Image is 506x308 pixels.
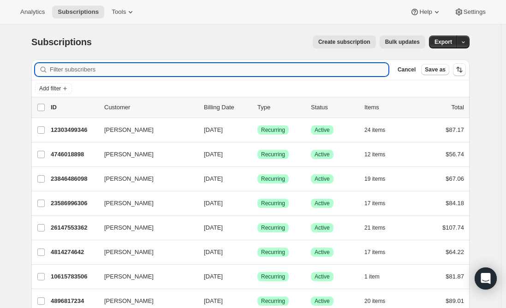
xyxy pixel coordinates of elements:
button: Save as [421,64,449,75]
button: Tools [106,6,141,18]
button: Settings [449,6,491,18]
p: Customer [104,103,196,112]
div: Items [364,103,411,112]
div: IDCustomerBilling DateTypeStatusItemsTotal [51,103,464,112]
div: 12303499346[PERSON_NAME][DATE]SuccessRecurringSuccessActive24 items$87.17 [51,124,464,136]
button: 21 items [364,221,395,234]
span: Recurring [261,273,285,280]
span: Subscriptions [31,37,92,47]
span: [DATE] [204,224,223,231]
button: Sort the results [453,63,466,76]
span: Tools [112,8,126,16]
button: 19 items [364,172,395,185]
span: [DATE] [204,249,223,255]
span: $84.18 [446,200,464,207]
p: 10615783506 [51,272,97,281]
span: $81.87 [446,273,464,280]
span: $107.74 [442,224,464,231]
button: 20 items [364,295,395,308]
span: Bulk updates [385,38,420,46]
button: 12 items [364,148,395,161]
p: 4746018898 [51,150,97,159]
input: Filter subscribers [50,63,388,76]
span: Active [315,175,330,183]
span: Recurring [261,151,285,158]
span: [PERSON_NAME] [104,150,154,159]
span: Recurring [261,126,285,134]
span: [PERSON_NAME] [104,248,154,257]
p: Total [452,103,464,112]
div: 4814274642[PERSON_NAME][DATE]SuccessRecurringSuccessActive17 items$64.22 [51,246,464,259]
span: [PERSON_NAME] [104,296,154,306]
span: $56.74 [446,151,464,158]
span: Export [435,38,452,46]
p: Status [311,103,357,112]
div: Open Intercom Messenger [475,267,497,290]
p: 23846486098 [51,174,97,184]
div: 4746018898[PERSON_NAME][DATE]SuccessRecurringSuccessActive12 items$56.74 [51,148,464,161]
span: Recurring [261,249,285,256]
span: Active [315,151,330,158]
span: 17 items [364,249,385,256]
span: Recurring [261,175,285,183]
span: 20 items [364,297,385,305]
span: Save as [425,66,446,73]
span: Subscriptions [58,8,99,16]
button: [PERSON_NAME] [99,147,191,162]
span: Recurring [261,200,285,207]
span: $67.06 [446,175,464,182]
span: Active [315,224,330,231]
span: [DATE] [204,151,223,158]
span: 1 item [364,273,380,280]
span: Create subscription [318,38,370,46]
span: Recurring [261,297,285,305]
button: [PERSON_NAME] [99,123,191,137]
span: Settings [464,8,486,16]
span: Active [315,249,330,256]
button: 1 item [364,270,390,283]
button: Export [429,36,458,48]
span: [DATE] [204,126,223,133]
div: 4896817234[PERSON_NAME][DATE]SuccessRecurringSuccessActive20 items$89.01 [51,295,464,308]
span: $87.17 [446,126,464,133]
button: [PERSON_NAME] [99,245,191,260]
span: [PERSON_NAME] [104,125,154,135]
span: Active [315,297,330,305]
span: [PERSON_NAME] [104,272,154,281]
span: 19 items [364,175,385,183]
span: $64.22 [446,249,464,255]
p: 12303499346 [51,125,97,135]
span: [PERSON_NAME] [104,199,154,208]
span: Help [419,8,432,16]
span: Recurring [261,224,285,231]
div: 10615783506[PERSON_NAME][DATE]SuccessRecurringSuccessActive1 item$81.87 [51,270,464,283]
p: Billing Date [204,103,250,112]
button: Bulk updates [380,36,425,48]
button: [PERSON_NAME] [99,269,191,284]
button: Cancel [394,64,419,75]
span: [DATE] [204,200,223,207]
p: ID [51,103,97,112]
button: 17 items [364,246,395,259]
button: Analytics [15,6,50,18]
span: 12 items [364,151,385,158]
span: Cancel [398,66,416,73]
span: Active [315,126,330,134]
p: 4896817234 [51,296,97,306]
div: 23586996306[PERSON_NAME][DATE]SuccessRecurringSuccessActive17 items$84.18 [51,197,464,210]
span: Active [315,200,330,207]
span: Active [315,273,330,280]
button: [PERSON_NAME] [99,220,191,235]
span: [DATE] [204,175,223,182]
button: 17 items [364,197,395,210]
p: 4814274642 [51,248,97,257]
p: 26147553362 [51,223,97,232]
button: Add filter [35,83,72,94]
span: [DATE] [204,273,223,280]
div: Type [257,103,304,112]
span: [DATE] [204,297,223,304]
span: Add filter [39,85,61,92]
button: Help [405,6,446,18]
button: [PERSON_NAME] [99,172,191,186]
span: 21 items [364,224,385,231]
